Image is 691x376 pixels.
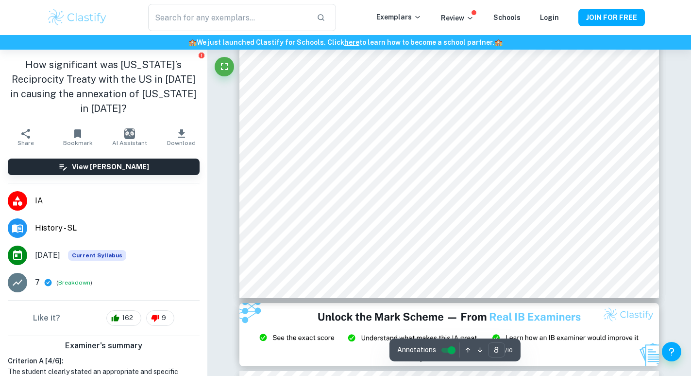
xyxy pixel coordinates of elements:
[188,38,197,46] span: 🏫
[441,13,474,23] p: Review
[8,356,200,366] h6: Criterion A [ 4 / 6 ]:
[578,9,645,26] button: JOIN FOR FREE
[35,277,40,288] p: 7
[662,342,681,361] button: Help and Feedback
[35,250,60,261] span: [DATE]
[68,250,126,261] div: This exemplar is based on the current syllabus. Feel free to refer to it for inspiration/ideas wh...
[68,250,126,261] span: Current Syllabus
[72,161,149,172] h6: View [PERSON_NAME]
[63,140,93,146] span: Bookmark
[112,140,147,146] span: AI Assistant
[494,38,503,46] span: 🏫
[493,14,521,21] a: Schools
[155,124,207,151] button: Download
[117,313,138,323] span: 162
[47,8,108,27] img: Clastify logo
[8,159,200,175] button: View [PERSON_NAME]
[397,345,436,355] span: Annotations
[156,313,171,323] span: 9
[103,124,155,151] button: AI Assistant
[35,222,200,234] span: History - SL
[146,310,174,326] div: 9
[124,128,135,139] img: AI Assistant
[167,140,196,146] span: Download
[2,37,689,48] h6: We just launched Clastify for Schools. Click to learn how to become a school partner.
[58,278,90,287] button: Breakdown
[35,195,200,207] span: IA
[52,124,104,151] button: Bookmark
[239,303,659,366] img: Ad
[33,312,60,324] h6: Like it?
[376,12,421,22] p: Exemplars
[344,38,359,46] a: here
[540,14,559,21] a: Login
[4,340,203,352] h6: Examiner's summary
[198,52,205,59] button: Report issue
[505,346,513,355] span: / 10
[8,57,200,116] h1: How significant was [US_STATE]’s Reciprocity Treaty with the US in [DATE] in causing the annexati...
[106,310,141,326] div: 162
[17,140,34,146] span: Share
[56,278,92,287] span: ( )
[215,57,234,76] button: Fullscreen
[148,4,308,31] input: Search for any exemplars...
